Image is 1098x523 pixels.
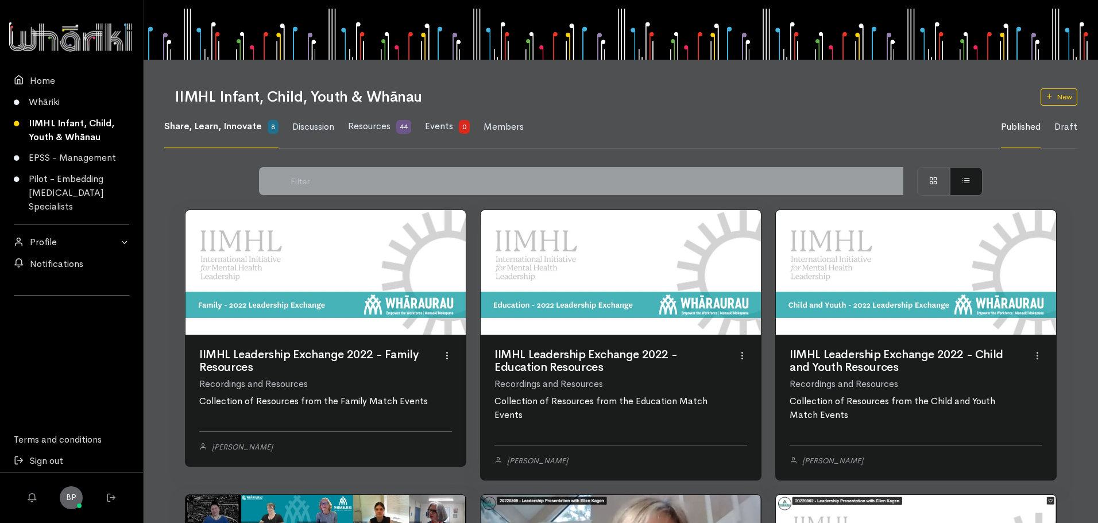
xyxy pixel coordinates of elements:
[285,167,904,195] input: Filter
[164,120,262,132] span: Share, Learn, Innovate
[459,120,470,134] span: 0
[425,120,453,132] span: Events
[164,106,279,148] a: Share, Learn, Innovate 8
[348,120,391,132] span: Resources
[1054,106,1077,148] a: Draft
[268,120,279,134] span: 8
[292,106,334,148] a: Discussion
[60,486,83,509] a: BP
[484,106,524,148] a: Members
[175,89,1027,106] h1: IIMHL Infant, Child, Youth & Whānau
[1001,106,1041,148] a: Published
[425,106,470,148] a: Events 0
[292,121,334,133] span: Discussion
[348,106,411,148] a: Resources 44
[1041,88,1077,106] a: New
[484,121,524,133] span: Members
[71,311,72,312] iframe: LinkedIn Embedded Content
[396,120,411,134] span: 44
